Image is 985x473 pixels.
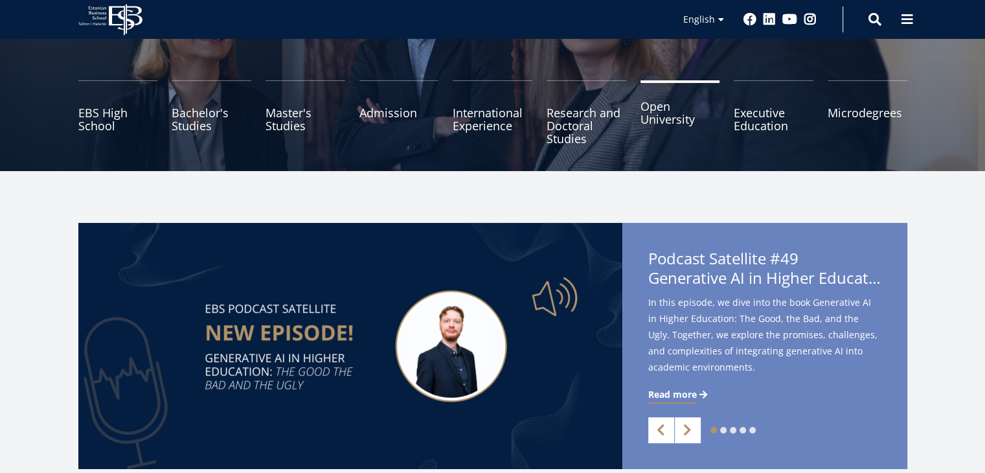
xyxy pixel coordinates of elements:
[648,294,881,375] span: In this episode, we dive into the book Generative AI in Higher Education: The Good, the Bad, and ...
[730,427,736,433] a: 3
[78,223,622,469] img: Satellite #49
[804,13,817,26] a: Instagram
[648,417,674,443] a: Previous
[266,80,345,145] a: Master's Studies
[782,13,797,26] a: Youtube
[359,80,439,145] a: Admission
[749,427,756,433] a: 5
[763,13,776,26] a: Linkedin
[78,80,158,145] a: EBS High School
[648,249,881,292] span: Podcast Satellite #49
[648,388,710,401] a: Read more
[453,80,532,145] a: International Experience
[648,388,697,401] span: Read more
[743,13,756,26] a: Facebook
[648,268,881,288] span: Generative AI in Higher Education: The Good, the Bad, and the Ugly
[172,80,251,145] a: Bachelor's Studies
[640,80,720,145] a: Open University
[547,80,626,145] a: Research and Doctoral Studies
[740,427,746,433] a: 4
[675,417,701,443] a: Next
[734,80,813,145] a: Executive Education
[828,80,907,145] a: Microdegrees
[710,427,717,433] a: 1
[720,427,727,433] a: 2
